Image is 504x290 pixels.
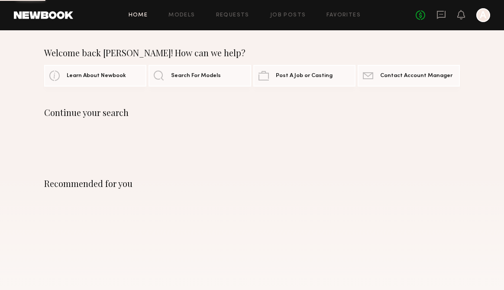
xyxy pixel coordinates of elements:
[216,13,249,18] a: Requests
[476,8,490,22] a: A
[253,65,355,87] a: Post A Job or Casting
[326,13,361,18] a: Favorites
[44,107,460,118] div: Continue your search
[44,65,146,87] a: Learn About Newbook
[129,13,148,18] a: Home
[380,73,452,79] span: Contact Account Manager
[270,13,306,18] a: Job Posts
[358,65,460,87] a: Contact Account Manager
[171,73,221,79] span: Search For Models
[67,73,126,79] span: Learn About Newbook
[149,65,251,87] a: Search For Models
[276,73,333,79] span: Post A Job or Casting
[44,48,460,58] div: Welcome back [PERSON_NAME]! How can we help?
[168,13,195,18] a: Models
[44,178,460,189] div: Recommended for you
